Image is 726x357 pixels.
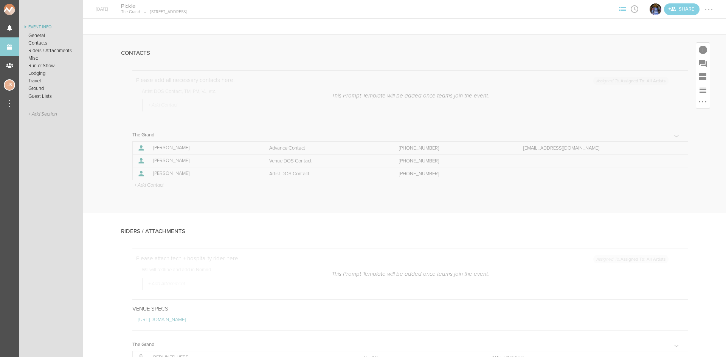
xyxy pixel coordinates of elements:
a: Lodging [19,70,83,77]
img: NOMAD [4,4,47,15]
p: + Add Contact [133,182,164,189]
h4: Riders / Attachments [121,228,185,235]
p: [PERSON_NAME] [153,145,253,151]
a: [EMAIL_ADDRESS][DOMAIN_NAME] [523,145,673,151]
h4: Contacts [121,50,150,56]
a: [PHONE_NUMBER] [399,158,507,164]
div: The Grand [649,3,662,16]
a: General [19,32,83,39]
div: Reorder Items in this Section [696,83,710,97]
a: [PHONE_NUMBER] [399,171,507,177]
div: Jessica Smith [4,79,15,91]
a: Misc [19,54,83,62]
p: [PERSON_NAME] [153,158,253,164]
div: Add Item [696,43,710,56]
div: Add Section [696,70,710,83]
p: The Grand [121,9,140,15]
h5: The Grand [132,133,155,138]
h4: Pickle [121,3,187,10]
h5: The Grand [132,342,155,347]
p: Advance Contact [269,145,382,151]
a: [URL][DOMAIN_NAME] [138,317,186,323]
a: Event Info [19,23,83,32]
a: Ground [19,85,83,92]
div: Share [664,3,700,15]
span: View Itinerary [628,6,641,11]
a: Riders / Attachments [19,47,83,54]
a: [PHONE_NUMBER] [399,145,507,151]
a: Invite teams to the Event [664,3,700,15]
a: Guest Lists [19,93,83,100]
a: Contacts [19,39,83,47]
p: Venue DOS Contact [269,158,382,164]
div: Add Prompt [696,56,710,70]
p: [STREET_ADDRESS] [140,9,187,15]
div: More Options [696,97,710,108]
a: Travel [19,77,83,85]
span: + Add Section [28,111,57,117]
p: [PERSON_NAME] [153,171,253,177]
span: View Sections [616,6,628,11]
img: The Grand [650,3,661,15]
p: VENUE SPECS [132,305,688,312]
p: Artist DOS Contact [269,171,382,177]
a: Run of Show [19,62,83,70]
